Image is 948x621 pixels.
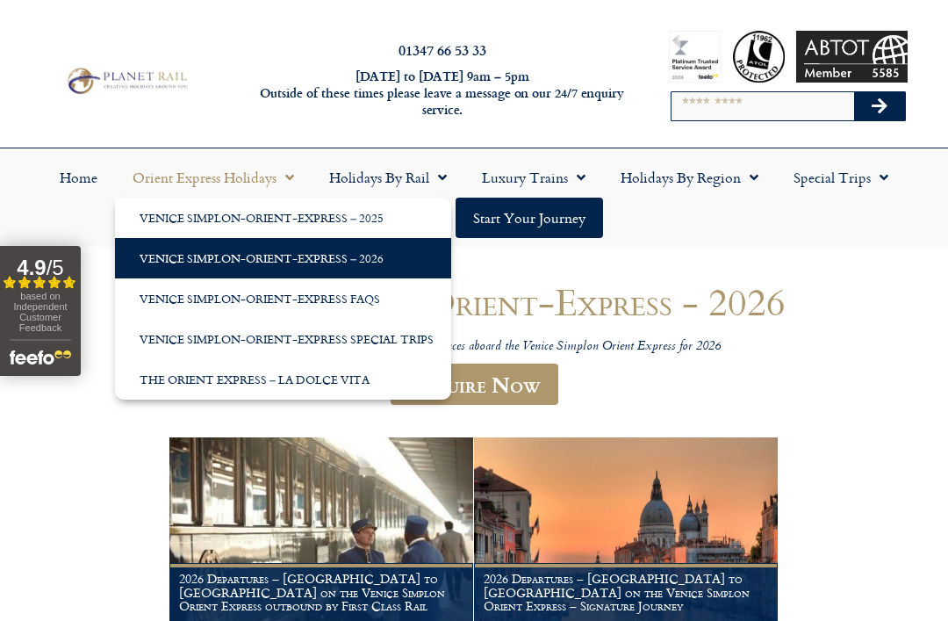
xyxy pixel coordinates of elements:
[257,69,628,118] h6: [DATE] to [DATE] 9am – 5pm Outside of these times please leave a message on our 24/7 enquiry serv...
[179,572,463,613] h1: 2026 Departures – [GEOGRAPHIC_DATA] to [GEOGRAPHIC_DATA] on the Venice Simplon Orient Express out...
[464,157,603,198] a: Luxury Trains
[53,339,895,356] p: View our expanding range of holiday experiences aboard the Venice Simplon Orient Express for 2026
[854,92,905,120] button: Search
[62,65,190,97] img: Planet Rail Train Holidays Logo
[115,359,451,400] a: The Orient Express – La Dolce Vita
[115,319,451,359] a: Venice Simplon-Orient-Express Special Trips
[391,364,558,405] a: Enquire Now
[456,198,603,238] a: Start your Journey
[115,198,451,238] a: Venice Simplon-Orient-Express – 2025
[115,198,451,400] ul: Orient Express Holidays
[312,157,464,198] a: Holidays by Rail
[484,572,768,613] h1: 2026 Departures – [GEOGRAPHIC_DATA] to [GEOGRAPHIC_DATA] on the Venice Simplon Orient Express – S...
[399,40,486,60] a: 01347 66 53 33
[53,281,895,322] h1: Venice Simplon-Orient-Express - 2026
[115,278,451,319] a: Venice Simplon-Orient-Express FAQs
[776,157,906,198] a: Special Trips
[115,157,312,198] a: Orient Express Holidays
[603,157,776,198] a: Holidays by Region
[115,238,451,278] a: Venice Simplon-Orient-Express – 2026
[9,157,939,238] nav: Menu
[42,157,115,198] a: Home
